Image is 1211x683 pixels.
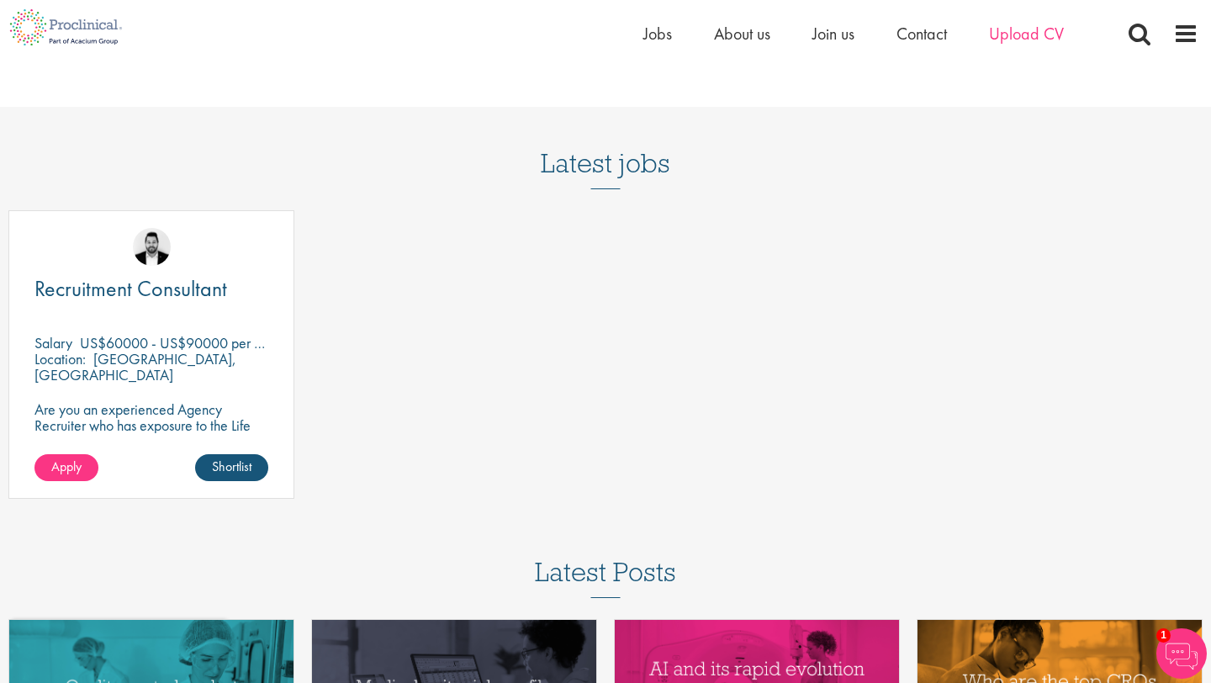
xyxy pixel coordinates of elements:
a: Join us [812,23,854,45]
a: Recruitment Consultant [34,278,268,299]
p: Are you an experienced Agency Recruiter who has exposure to the Life Sciences market and looking ... [34,401,268,465]
p: [GEOGRAPHIC_DATA], [GEOGRAPHIC_DATA] [34,349,236,384]
img: Chatbot [1156,628,1207,679]
a: Upload CV [989,23,1064,45]
img: Ross Wilkings [133,228,171,266]
span: Recruitment Consultant [34,274,227,303]
a: Jobs [643,23,672,45]
h3: Latest Posts [535,558,676,598]
a: Apply [34,454,98,481]
span: 1 [1156,628,1171,643]
h3: Latest jobs [541,107,670,189]
span: Location: [34,349,86,368]
a: About us [714,23,770,45]
a: Shortlist [195,454,268,481]
a: Contact [896,23,947,45]
span: Apply [51,458,82,475]
p: US$60000 - US$90000 per annum [80,333,292,352]
span: Salary [34,333,72,352]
